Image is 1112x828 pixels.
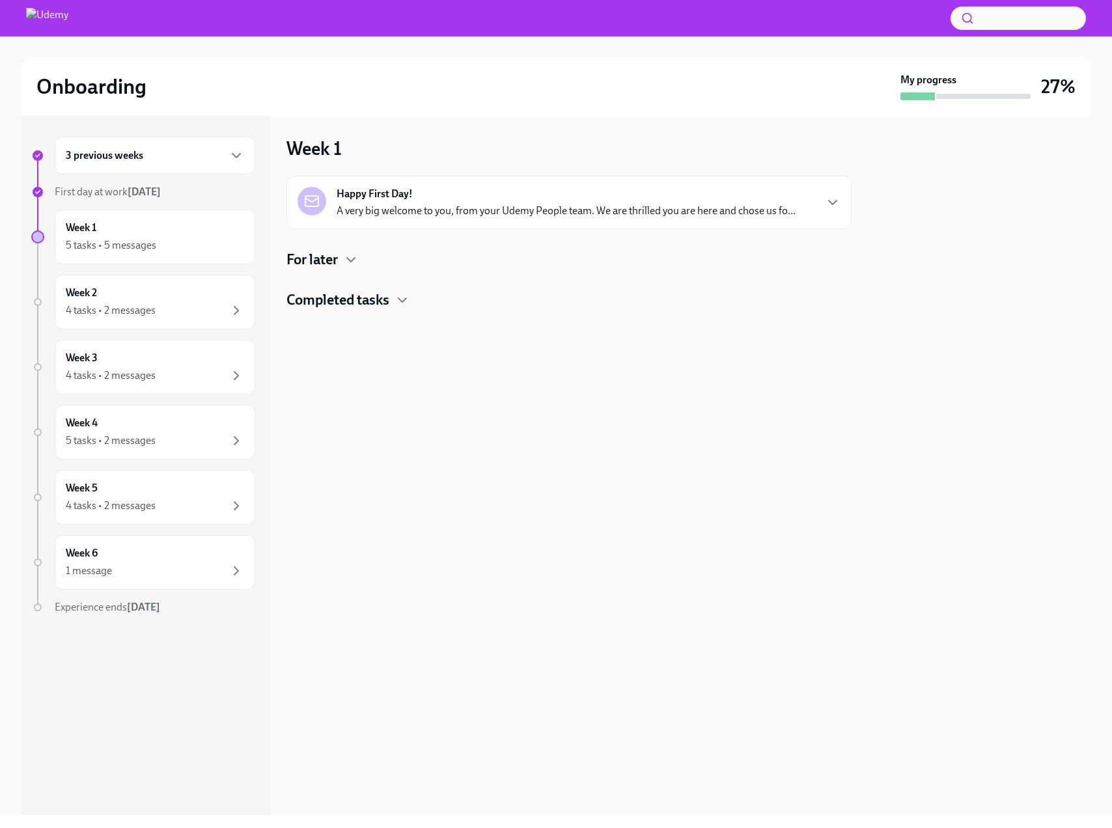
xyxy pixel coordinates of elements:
[66,238,156,253] div: 5 tasks • 5 messages
[66,434,156,448] div: 5 tasks • 2 messages
[66,148,143,163] h6: 3 previous weeks
[286,290,389,310] h4: Completed tasks
[31,210,255,264] a: Week 15 tasks • 5 messages
[66,286,97,300] h6: Week 2
[31,340,255,394] a: Week 34 tasks • 2 messages
[66,416,98,430] h6: Week 4
[55,137,255,174] div: 3 previous weeks
[286,137,342,160] h3: Week 1
[36,74,146,100] h2: Onboarding
[900,73,956,87] strong: My progress
[66,564,112,578] div: 1 message
[66,481,98,495] h6: Week 5
[1041,75,1076,98] h3: 27%
[128,186,161,198] strong: [DATE]
[31,185,255,199] a: First day at work[DATE]
[66,499,156,513] div: 4 tasks • 2 messages
[55,601,160,613] span: Experience ends
[337,187,413,201] strong: Happy First Day!
[26,8,68,29] img: Udemy
[31,275,255,329] a: Week 24 tasks • 2 messages
[55,186,161,198] span: First day at work
[337,204,796,218] p: A very big welcome to you, from your Udemy People team. We are thrilled you are here and chose us...
[66,351,98,365] h6: Week 3
[31,470,255,525] a: Week 54 tasks • 2 messages
[66,546,98,560] h6: Week 6
[127,601,160,613] strong: [DATE]
[66,221,96,235] h6: Week 1
[286,250,852,269] div: For later
[66,368,156,383] div: 4 tasks • 2 messages
[286,250,338,269] h4: For later
[31,405,255,460] a: Week 45 tasks • 2 messages
[31,535,255,590] a: Week 61 message
[286,290,852,310] div: Completed tasks
[66,303,156,318] div: 4 tasks • 2 messages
